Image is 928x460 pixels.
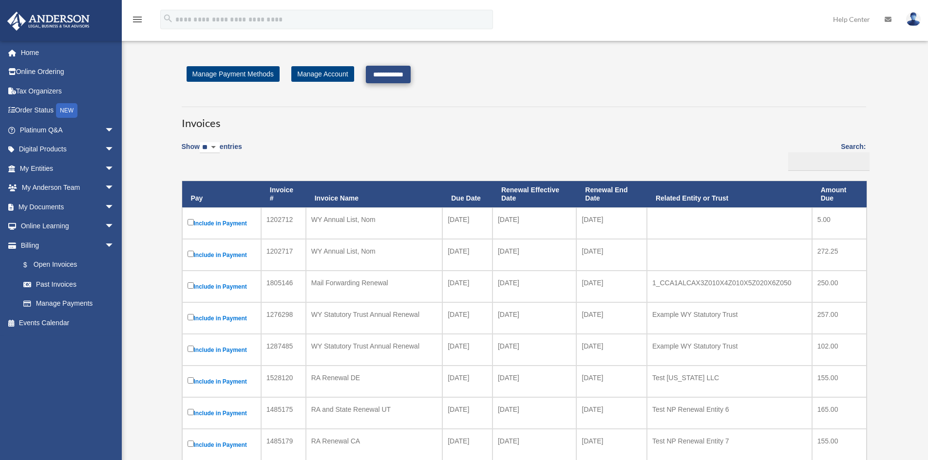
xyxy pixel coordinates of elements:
input: Include in Payment [188,409,194,415]
div: Mail Forwarding Renewal [311,276,437,290]
img: User Pic [906,12,921,26]
a: Order StatusNEW [7,101,129,121]
span: $ [29,259,34,271]
input: Search: [788,152,870,171]
td: 1287485 [261,334,306,366]
td: 1805146 [261,271,306,302]
a: Platinum Q&Aarrow_drop_down [7,120,129,140]
a: Events Calendar [7,313,129,332]
a: My Entitiesarrow_drop_down [7,159,129,178]
a: My Anderson Teamarrow_drop_down [7,178,129,198]
span: arrow_drop_down [105,197,124,217]
td: 1202717 [261,239,306,271]
td: 165.00 [812,397,867,429]
a: $Open Invoices [14,255,119,275]
span: arrow_drop_down [105,178,124,198]
th: Pay: activate to sort column descending [182,181,261,207]
div: WY Statutory Trust Annual Renewal [311,308,437,321]
td: [DATE] [442,366,492,397]
td: [DATE] [576,207,647,239]
a: Online Learningarrow_drop_down [7,217,129,236]
td: Test NP Renewal Entity 6 [647,397,812,429]
td: 257.00 [812,302,867,334]
td: [DATE] [492,302,576,334]
label: Search: [785,141,866,171]
label: Include in Payment [188,312,256,324]
a: Home [7,43,129,62]
td: [DATE] [576,334,647,366]
input: Include in Payment [188,441,194,447]
span: arrow_drop_down [105,236,124,256]
a: Online Ordering [7,62,129,82]
th: Renewal End Date: activate to sort column ascending [576,181,647,207]
th: Related Entity or Trust: activate to sort column ascending [647,181,812,207]
label: Include in Payment [188,344,256,356]
td: 1485175 [261,397,306,429]
a: My Documentsarrow_drop_down [7,197,129,217]
td: [DATE] [442,334,492,366]
td: [DATE] [576,366,647,397]
td: [DATE] [492,366,576,397]
div: WY Annual List, Nom [311,244,437,258]
td: Example WY Statutory Trust [647,334,812,366]
td: 155.00 [812,366,867,397]
i: search [163,13,173,24]
div: RA Renewal DE [311,371,437,385]
a: Manage Account [291,66,354,82]
td: [DATE] [442,207,492,239]
td: 102.00 [812,334,867,366]
label: Include in Payment [188,280,256,293]
span: arrow_drop_down [105,120,124,140]
a: Past Invoices [14,275,124,294]
td: [DATE] [576,302,647,334]
a: Manage Payments [14,294,124,313]
select: Showentries [200,142,220,153]
input: Include in Payment [188,346,194,352]
td: [DATE] [576,271,647,302]
div: RA Renewal CA [311,434,437,448]
input: Include in Payment [188,314,194,320]
a: menu [132,17,143,25]
div: WY Annual List, Nom [311,213,437,226]
td: 272.25 [812,239,867,271]
label: Include in Payment [188,439,256,451]
th: Invoice Name: activate to sort column ascending [306,181,443,207]
a: Billingarrow_drop_down [7,236,124,255]
a: Digital Productsarrow_drop_down [7,140,129,159]
td: 1202712 [261,207,306,239]
input: Include in Payment [188,377,194,384]
div: RA and State Renewal UT [311,403,437,416]
label: Include in Payment [188,249,256,261]
label: Include in Payment [188,375,256,387]
td: 1_CCA1ALCAX3Z010X4Z010X5Z020X6Z050 [647,271,812,302]
td: [DATE] [492,271,576,302]
td: 1528120 [261,366,306,397]
td: Example WY Statutory Trust [647,302,812,334]
h3: Invoices [182,107,866,131]
a: Manage Payment Methods [187,66,280,82]
td: [DATE] [492,397,576,429]
label: Include in Payment [188,407,256,419]
input: Include in Payment [188,219,194,225]
input: Include in Payment [188,282,194,289]
div: WY Statutory Trust Annual Renewal [311,339,437,353]
td: [DATE] [576,397,647,429]
td: [DATE] [442,397,492,429]
span: arrow_drop_down [105,159,124,179]
td: [DATE] [442,302,492,334]
td: [DATE] [576,239,647,271]
div: NEW [56,103,77,118]
span: arrow_drop_down [105,217,124,237]
img: Anderson Advisors Platinum Portal [4,12,93,31]
th: Invoice #: activate to sort column ascending [261,181,306,207]
th: Renewal Effective Date: activate to sort column ascending [492,181,576,207]
td: [DATE] [442,239,492,271]
span: arrow_drop_down [105,140,124,160]
label: Include in Payment [188,217,256,229]
td: [DATE] [492,239,576,271]
td: Test [US_STATE] LLC [647,366,812,397]
th: Amount Due: activate to sort column ascending [812,181,867,207]
td: 250.00 [812,271,867,302]
input: Include in Payment [188,251,194,257]
a: Tax Organizers [7,81,129,101]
